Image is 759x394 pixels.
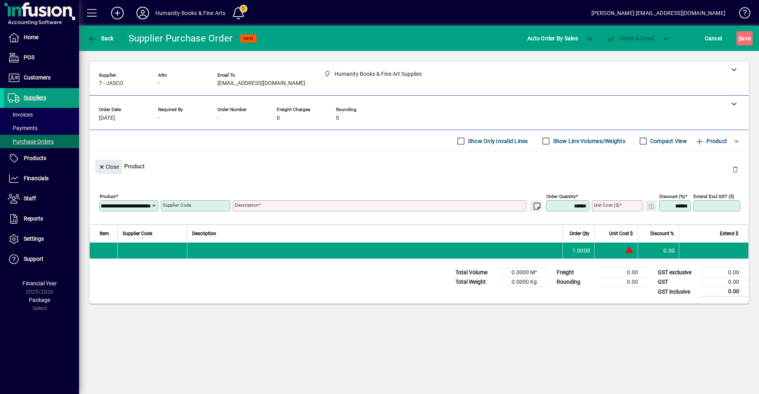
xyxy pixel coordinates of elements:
span: ave [738,32,751,45]
span: Unit Cost $ [609,229,633,238]
mat-label: Supplier Code [163,202,191,208]
a: Knowledge Base [733,2,749,27]
td: 0.0000 M³ [499,268,546,277]
span: Staff [24,195,36,202]
a: Purchase Orders [4,135,79,148]
button: Order & Email [602,31,659,45]
button: Close [95,160,122,174]
em: KIT [192,222,201,228]
span: Order & Email [606,35,655,41]
a: Financials [4,169,79,189]
button: Delete [726,160,745,179]
td: Freight [553,268,600,277]
mat-label: Product [100,194,116,199]
span: Home [24,34,38,40]
span: Package [29,297,50,303]
td: Rounding [553,277,600,287]
span: Discount % [650,229,674,238]
span: - [158,115,160,121]
a: Support [4,249,79,269]
div: Supplier Purchase Order [128,32,233,45]
button: Save [736,31,753,45]
span: POS [24,54,34,60]
div: Humanity Books & Fine Arts [155,7,226,19]
span: Financials [24,175,49,181]
td: 0.0000 Kg [499,277,546,287]
button: Back [85,31,116,45]
em: [DATE] [202,222,220,228]
span: Settings [24,236,44,242]
a: Reports [4,209,79,229]
mat-label: Unit Cost ($) [594,202,619,208]
em: DYE [180,222,191,228]
td: 0.00 [600,277,648,287]
span: NEW [244,36,253,41]
span: Suppliers [24,94,46,101]
em: TIE [171,222,179,228]
td: GST inclusive [654,287,701,297]
span: S [738,35,742,41]
span: Purchase Orders [8,138,54,145]
a: Customers [4,68,79,88]
span: [EMAIL_ADDRESS][DOMAIN_NAME] [217,80,305,87]
span: - [158,80,160,87]
span: 7 - JASCO [99,80,123,87]
span: Support [24,256,43,262]
span: Products [24,155,46,161]
td: 0.00 [701,287,749,297]
span: Customers [24,74,51,81]
span: Auto Order By Sales [527,32,578,45]
span: Reports [24,215,43,222]
div: [PERSON_NAME] [EMAIL_ADDRESS][DOMAIN_NAME] [591,7,725,19]
label: Show Only Invalid Lines [466,137,528,145]
span: A/INKMAR - A/INKMAR [115,230,176,236]
button: Add [105,6,130,20]
div: Product [89,152,749,181]
td: Total Volume [451,268,499,277]
button: Profile [130,6,155,20]
app-page-header-button: Back [79,31,123,45]
td: GST exclusive [654,268,701,277]
td: GST [654,277,701,287]
span: Payments [8,125,38,131]
span: Invoices [8,111,33,118]
span: Order Qty [570,229,589,238]
a: Staff [4,189,79,209]
span: - [217,115,219,121]
a: Home [4,28,79,47]
mat-option: 9311960076662 - Jasart TIE DYE KIT CARNIVAL [99,215,226,244]
div: 9311960076662 - [106,221,220,229]
label: Compact View [649,137,687,145]
td: Total Weight [451,277,499,287]
mat-label: Description [235,202,258,208]
app-page-header-button: Delete [726,166,745,173]
app-page-header-button: Close [93,163,124,170]
td: 0.00 [638,243,679,258]
mat-label: Discount (%) [659,194,685,199]
em: Jasart [152,222,170,228]
a: Payments [4,121,79,135]
td: 0.00 [701,277,749,287]
a: Invoices [4,108,79,121]
span: 0 [336,115,339,121]
a: Products [4,149,79,168]
a: POS [4,48,79,68]
label: Show Line Volumes/Weights [551,137,625,145]
mat-label: Extend excl GST ($) [693,194,734,199]
span: Financial Year [23,280,57,287]
span: Extend $ [720,229,738,238]
span: [DATE] [99,115,115,121]
button: Auto Order By Sales [523,31,582,45]
span: Cancel [705,32,722,45]
a: Settings [4,229,79,249]
td: 0.00 [701,268,749,277]
td: 0.00 [600,268,648,277]
span: 0 [277,115,280,121]
button: Cancel [703,31,724,45]
span: Back [87,35,114,41]
td: 1.0000 [563,243,594,258]
span: Close [98,160,119,173]
mat-label: Order Quantity [546,194,576,199]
